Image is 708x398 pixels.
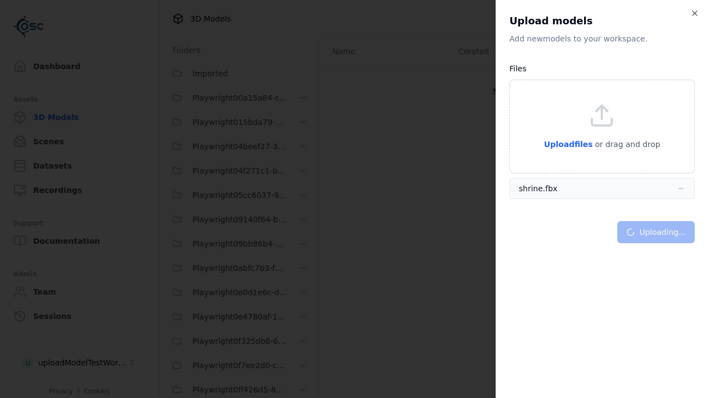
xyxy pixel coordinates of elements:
p: or drag and drop [593,138,660,151]
span: Upload files [544,140,592,149]
h2: Upload models [509,13,695,29]
p: Add new model s to your workspace. [509,33,695,44]
label: Files [509,64,527,73]
div: shrine.fbx [519,183,558,194]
